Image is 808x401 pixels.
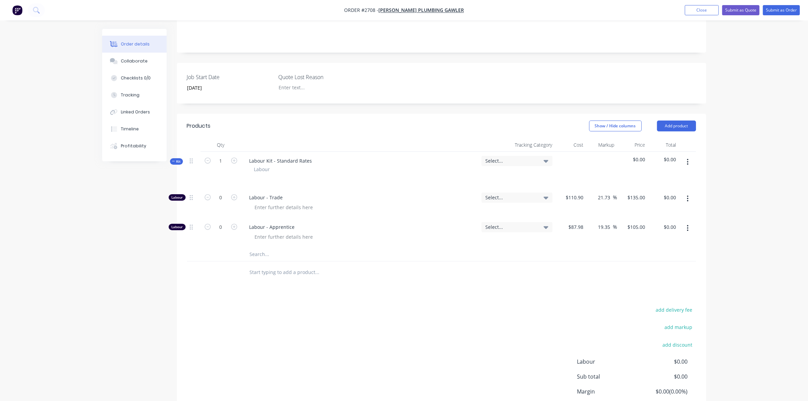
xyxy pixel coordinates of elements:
[244,156,318,166] div: Labour Kit - Standard Rates
[12,5,22,15] img: Factory
[620,156,645,163] span: $0.00
[637,358,688,366] span: $0.00
[613,194,617,201] span: %
[187,122,211,130] div: Products
[102,70,167,87] button: Checklists 0/0
[170,158,183,165] button: Kit
[102,121,167,138] button: Timeline
[486,223,537,231] span: Select...
[486,194,537,201] span: Select...
[121,92,139,98] div: Tracking
[722,5,759,15] button: Submit as Quote
[637,387,688,396] span: $0.00 ( 0.00 %)
[555,138,586,152] div: Cost
[249,223,476,231] span: Labour - Apprentice
[651,156,676,163] span: $0.00
[661,323,696,332] button: add markup
[486,157,537,164] span: Select...
[249,248,385,261] input: Search...
[121,75,151,81] div: Checklists 0/0
[102,87,167,104] button: Tracking
[121,109,150,115] div: Linked Orders
[659,340,696,349] button: add discount
[479,138,555,152] div: Tracking Category
[685,5,719,15] button: Close
[169,224,186,230] div: Labour
[344,7,378,14] span: Order #2708 -
[637,372,688,381] span: $0.00
[249,266,385,279] input: Start typing to add a product...
[102,36,167,53] button: Order details
[102,138,167,154] button: Profitability
[652,305,696,314] button: add delivery fee
[763,5,800,15] button: Submit as Order
[254,166,270,173] span: Labour
[577,358,638,366] span: Labour
[617,138,648,152] div: Price
[201,138,241,152] div: Qty
[657,121,696,131] button: Add product
[577,387,638,396] span: Margin
[278,73,363,81] label: Quote Lost Reason
[249,194,476,201] span: Labour - Trade
[121,126,139,132] div: Timeline
[589,121,642,131] button: Show / Hide columns
[586,138,617,152] div: Markup
[187,73,272,81] label: Job Start Date
[121,58,148,64] div: Collaborate
[121,41,150,47] div: Order details
[577,372,638,381] span: Sub total
[172,159,181,164] span: Kit
[648,138,679,152] div: Total
[182,83,267,93] input: Enter date
[102,53,167,70] button: Collaborate
[121,143,146,149] div: Profitability
[169,194,186,201] div: Labour
[378,7,464,14] a: [PERSON_NAME] Plumbing Gawler
[102,104,167,121] button: Linked Orders
[613,223,617,231] span: %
